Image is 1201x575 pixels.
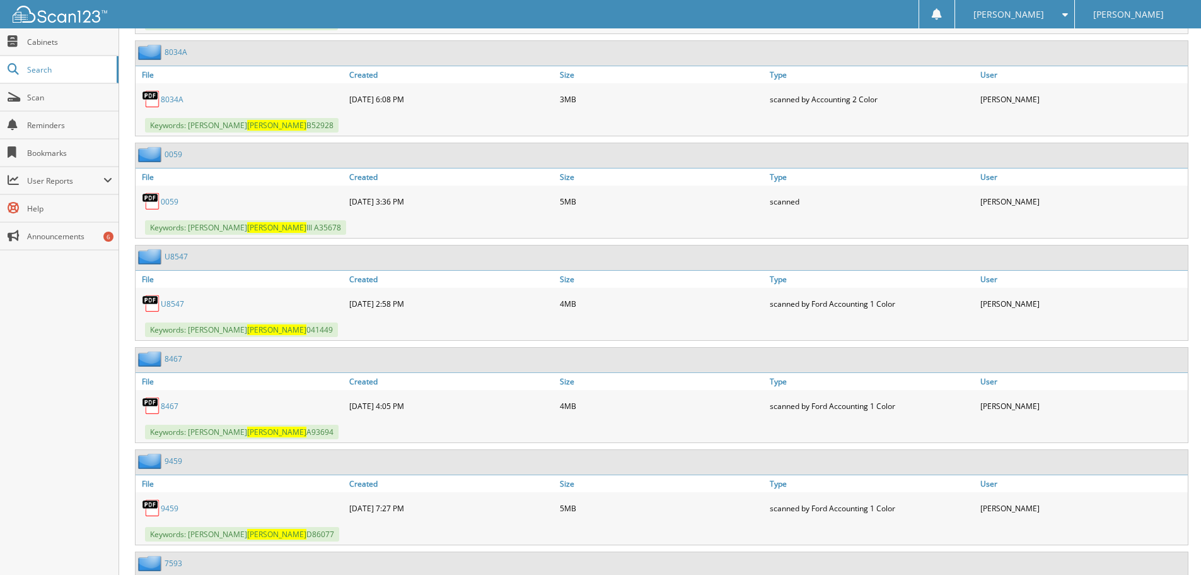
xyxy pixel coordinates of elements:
div: 5MB [557,495,767,521]
div: [PERSON_NAME] [977,86,1188,112]
a: 0059 [165,149,182,160]
div: scanned by Accounting 2 Color [767,86,977,112]
a: 8034A [165,47,187,57]
span: [PERSON_NAME] [247,120,306,131]
img: PDF.png [142,396,161,415]
a: File [136,373,346,390]
a: 7593 [165,558,182,569]
a: Type [767,475,977,492]
span: User Reports [27,175,103,186]
span: Keywords: [PERSON_NAME] III A35678 [145,220,346,235]
a: Size [557,475,767,492]
a: 0059 [161,196,178,207]
span: Keywords: [PERSON_NAME] 041449 [145,323,338,337]
span: [PERSON_NAME] [1093,11,1164,18]
a: Created [346,475,557,492]
div: [PERSON_NAME] [977,495,1188,521]
a: Size [557,271,767,288]
img: folder2.png [138,249,165,264]
a: Created [346,66,557,83]
a: User [977,271,1188,288]
div: 5MB [557,189,767,214]
div: [PERSON_NAME] [977,189,1188,214]
a: File [136,66,346,83]
a: Size [557,169,767,186]
span: Keywords: [PERSON_NAME] B52928 [145,118,339,133]
span: Announcements [27,231,112,242]
img: PDF.png [142,90,161,109]
a: Created [346,169,557,186]
a: User [977,373,1188,390]
span: Search [27,64,110,75]
span: Cabinets [27,37,112,47]
a: 9459 [161,503,178,514]
img: PDF.png [142,294,161,313]
div: [DATE] 6:08 PM [346,86,557,112]
div: [PERSON_NAME] [977,291,1188,316]
a: User [977,475,1188,492]
a: File [136,271,346,288]
div: [DATE] 3:36 PM [346,189,557,214]
span: [PERSON_NAME] [247,427,306,437]
a: 8467 [165,353,182,364]
img: PDF.png [142,192,161,211]
a: Type [767,66,977,83]
div: scanned by Ford Accounting 1 Color [767,291,977,316]
div: 6 [103,232,113,242]
a: U8547 [161,299,184,309]
img: folder2.png [138,351,165,367]
span: Bookmarks [27,148,112,158]
span: [PERSON_NAME] [973,11,1044,18]
a: U8547 [165,251,188,262]
a: 8467 [161,401,178,412]
div: [DATE] 2:58 PM [346,291,557,316]
span: Keywords: [PERSON_NAME] D86077 [145,527,339,542]
a: File [136,475,346,492]
a: Created [346,271,557,288]
span: Reminders [27,120,112,131]
a: Type [767,373,977,390]
a: User [977,169,1188,186]
div: 4MB [557,393,767,418]
span: [PERSON_NAME] [247,324,306,335]
div: scanned by Ford Accounting 1 Color [767,495,977,521]
div: scanned [767,189,977,214]
span: Scan [27,92,112,103]
a: User [977,66,1188,83]
div: 4MB [557,291,767,316]
span: Help [27,203,112,214]
img: folder2.png [138,453,165,469]
div: [PERSON_NAME] [977,393,1188,418]
a: Type [767,169,977,186]
div: [DATE] 4:05 PM [346,393,557,418]
a: 9459 [165,456,182,466]
span: Keywords: [PERSON_NAME] A93694 [145,425,339,439]
span: [PERSON_NAME] [247,529,306,540]
img: PDF.png [142,499,161,518]
img: scan123-logo-white.svg [13,6,107,23]
div: scanned by Ford Accounting 1 Color [767,393,977,418]
a: File [136,169,346,186]
div: [DATE] 7:27 PM [346,495,557,521]
div: 3MB [557,86,767,112]
a: 8034A [161,94,183,105]
a: Size [557,373,767,390]
span: [PERSON_NAME] [247,222,306,233]
a: Type [767,271,977,288]
img: folder2.png [138,146,165,162]
a: Size [557,66,767,83]
iframe: Chat Widget [1138,514,1201,575]
a: Created [346,373,557,390]
img: folder2.png [138,555,165,571]
img: folder2.png [138,44,165,60]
